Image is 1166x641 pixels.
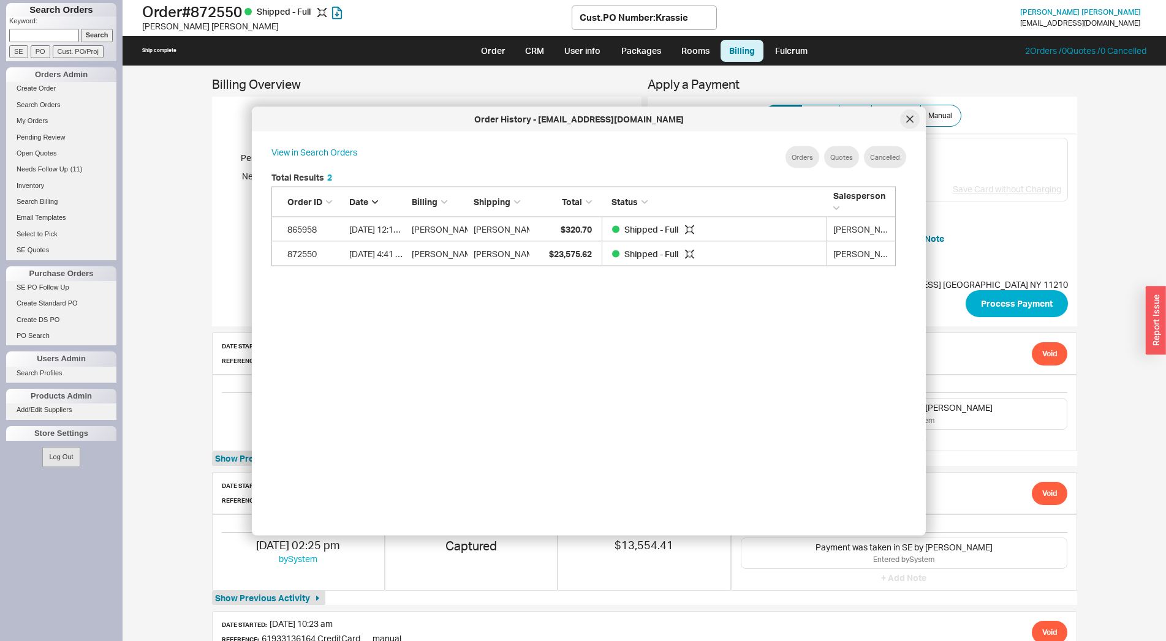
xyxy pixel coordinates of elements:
[6,114,116,127] a: My Orders
[212,78,642,97] h3: Billing Overview
[517,40,553,62] a: CRM
[1020,7,1141,17] span: [PERSON_NAME] [PERSON_NAME]
[227,149,328,167] h5: Pending Authorization:
[928,111,952,121] span: Manual
[222,358,259,364] h6: Reference:
[833,241,889,266] div: Adina Golomb
[31,45,50,58] input: PO
[227,167,328,186] h5: Needed Authorization:
[6,351,116,366] div: Users Admin
[271,173,332,182] h5: Total Results
[624,248,680,258] span: Shipped - Full
[215,452,310,465] span: Show Previous Activity
[611,197,638,207] span: Status
[287,196,343,208] div: Order ID
[881,572,926,584] button: + Add Note
[6,67,116,82] div: Orders Admin
[624,223,680,234] span: Shipped - Full
[258,113,900,126] div: Order History - [EMAIL_ADDRESS][DOMAIN_NAME]
[270,618,333,629] span: [DATE] 10:23 am
[81,29,113,42] input: Search
[580,11,688,24] div: Cust. PO Number : Krassie
[766,40,816,62] a: Fulcrum
[824,146,859,168] button: Quotes
[222,413,375,425] div: by System
[549,248,592,258] span: $23,575.62
[9,17,116,29] p: Keyword:
[472,40,514,62] a: Order
[42,447,80,467] button: Log Out
[6,179,116,192] a: Inventory
[349,241,405,266] div: 6/20/18 4:41 PM
[212,591,325,605] button: Show Previous Activity
[142,3,572,20] h1: Order # 872550
[222,398,375,413] div: [DATE] 04:41 pm
[9,45,28,58] input: SE
[721,40,763,62] a: Billing
[953,183,1061,195] button: Save Card without Charging
[222,621,267,628] h6: Date Started:
[215,592,310,604] span: Show Previous Activity
[602,196,827,208] div: Status
[412,196,468,208] div: Billing
[142,47,176,54] div: Ship complete
[6,281,116,294] a: SE PO Follow Up
[327,172,332,182] span: 2
[1025,45,1146,56] a: 2Orders /0Quotes /0 Cancelled
[1042,347,1057,361] span: Void
[615,538,673,552] span: $13,554.41
[412,217,468,241] div: [PERSON_NAME]
[786,146,819,168] button: Orders
[142,20,572,32] div: [PERSON_NAME] [PERSON_NAME]
[222,553,375,565] div: by System
[981,296,1053,311] span: Process Payment
[612,40,670,62] a: Packages
[349,197,368,207] span: Date
[561,223,592,234] span: $320.70
[1020,8,1141,17] a: [PERSON_NAME] [PERSON_NAME]
[833,190,885,201] span: Salesperson
[474,196,529,208] div: Shipping
[555,40,610,62] a: User info
[474,197,510,207] span: Shipping
[271,217,896,266] div: grid
[6,266,116,281] div: Purchase Orders
[1020,19,1140,28] div: [EMAIL_ADDRESS][DOMAIN_NAME]
[6,228,116,241] a: Select to Pick
[741,538,1067,569] div: Payment was taken in SE by [PERSON_NAME]
[6,426,116,441] div: Store Settings
[53,45,104,58] input: Cust. PO/Proj
[474,241,541,266] div: [PERSON_NAME]
[474,217,541,241] div: [PERSON_NAME]
[222,497,259,503] h6: Reference:
[6,195,116,208] a: Search Billing
[271,146,357,168] a: View in Search Orders
[222,538,375,553] div: [DATE] 02:25 pm
[412,197,437,207] span: Billing
[648,78,1077,97] h3: Apply a Payment
[287,217,343,241] div: 865958
[222,343,267,349] h6: Date Started:
[6,403,116,416] a: Add/Edit Suppliers
[1042,486,1057,501] span: Void
[412,241,468,266] div: [PERSON_NAME]
[1042,625,1057,640] span: Void
[17,165,68,173] span: Needs Follow Up
[6,211,116,224] a: Email Templates
[6,82,116,95] a: Create Order
[966,290,1068,317] button: Process Payment
[349,196,405,208] div: Date
[70,165,83,173] span: ( 11 )
[6,131,116,144] a: Pending Review
[672,40,718,62] a: Rooms
[257,6,312,17] span: Shipped - Full
[562,197,582,207] span: Total
[287,197,322,207] span: Order ID
[271,242,896,266] a: 872550[DATE] 4:41 PM[PERSON_NAME][PERSON_NAME]$23,575.62Shipped - Full [PERSON_NAME]
[1032,482,1067,505] button: Void
[271,217,896,242] a: 865958[DATE] 12:10 PM[PERSON_NAME][PERSON_NAME]$320.70Shipped - Full [PERSON_NAME]
[748,555,1061,565] div: Entered by System
[227,112,328,130] h5: Payment Type:
[6,147,116,160] a: Open Quotes
[6,367,116,380] a: Search Profiles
